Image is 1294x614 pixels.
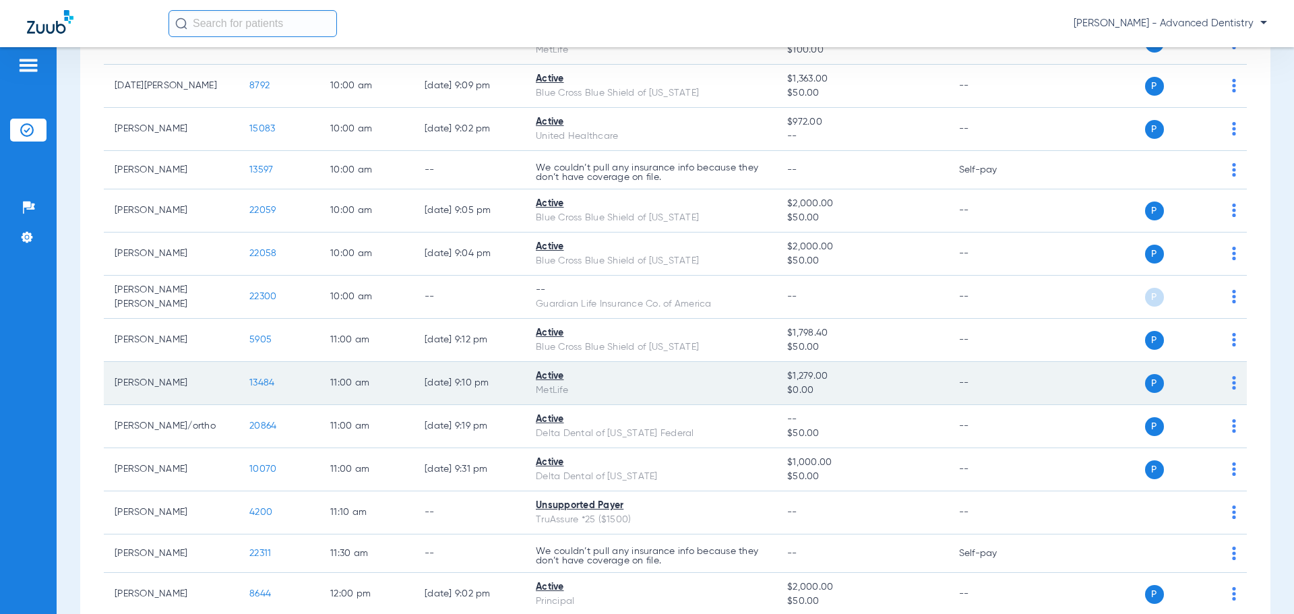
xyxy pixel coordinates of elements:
[414,362,525,405] td: [DATE] 9:10 PM
[104,319,239,362] td: [PERSON_NAME]
[1232,505,1236,519] img: group-dot-blue.svg
[319,405,414,448] td: 11:00 AM
[536,129,766,144] div: United Healthcare
[787,594,937,609] span: $50.00
[104,189,239,233] td: [PERSON_NAME]
[948,405,1039,448] td: --
[536,580,766,594] div: Active
[536,340,766,355] div: Blue Cross Blue Shield of [US_STATE]
[414,189,525,233] td: [DATE] 9:05 PM
[787,240,937,254] span: $2,000.00
[536,499,766,513] div: Unsupported Payer
[787,383,937,398] span: $0.00
[1232,419,1236,433] img: group-dot-blue.svg
[319,448,414,491] td: 11:00 AM
[104,491,239,534] td: [PERSON_NAME]
[1145,585,1164,604] span: P
[787,580,937,594] span: $2,000.00
[319,534,414,573] td: 11:30 AM
[1145,245,1164,264] span: P
[536,412,766,427] div: Active
[249,249,276,258] span: 22058
[536,513,766,527] div: TruAssure *25 ($1500)
[1145,288,1164,307] span: P
[948,534,1039,573] td: Self-pay
[1232,462,1236,476] img: group-dot-blue.svg
[536,43,766,57] div: MetLife
[319,151,414,189] td: 10:00 AM
[104,276,239,319] td: [PERSON_NAME] [PERSON_NAME]
[787,326,937,340] span: $1,798.40
[536,383,766,398] div: MetLife
[104,233,239,276] td: [PERSON_NAME]
[536,72,766,86] div: Active
[1232,163,1236,177] img: group-dot-blue.svg
[787,115,937,129] span: $972.00
[104,108,239,151] td: [PERSON_NAME]
[249,589,271,598] span: 8644
[948,276,1039,319] td: --
[104,362,239,405] td: [PERSON_NAME]
[536,197,766,211] div: Active
[414,405,525,448] td: [DATE] 9:19 PM
[319,233,414,276] td: 10:00 AM
[787,340,937,355] span: $50.00
[536,456,766,470] div: Active
[319,362,414,405] td: 11:00 AM
[414,319,525,362] td: [DATE] 9:12 PM
[1145,417,1164,436] span: P
[104,534,239,573] td: [PERSON_NAME]
[319,189,414,233] td: 10:00 AM
[948,151,1039,189] td: Self-pay
[536,297,766,311] div: Guardian Life Insurance Co. of America
[948,319,1039,362] td: --
[1232,247,1236,260] img: group-dot-blue.svg
[536,163,766,182] p: We couldn’t pull any insurance info because they don’t have coverage on file.
[414,491,525,534] td: --
[249,508,272,517] span: 4200
[1145,77,1164,96] span: P
[249,335,272,344] span: 5905
[249,292,276,301] span: 22300
[536,594,766,609] div: Principal
[787,369,937,383] span: $1,279.00
[787,43,937,57] span: $100.00
[948,233,1039,276] td: --
[414,151,525,189] td: --
[319,65,414,108] td: 10:00 AM
[787,254,937,268] span: $50.00
[787,292,797,301] span: --
[1232,333,1236,346] img: group-dot-blue.svg
[319,319,414,362] td: 11:00 AM
[787,165,797,175] span: --
[536,427,766,441] div: Delta Dental of [US_STATE] Federal
[1232,122,1236,135] img: group-dot-blue.svg
[175,18,187,30] img: Search Icon
[1145,374,1164,393] span: P
[1232,547,1236,560] img: group-dot-blue.svg
[249,206,276,215] span: 22059
[27,10,73,34] img: Zuub Logo
[1232,204,1236,217] img: group-dot-blue.svg
[104,151,239,189] td: [PERSON_NAME]
[787,549,797,558] span: --
[249,81,270,90] span: 8792
[536,470,766,484] div: Delta Dental of [US_STATE]
[948,65,1039,108] td: --
[787,211,937,225] span: $50.00
[249,124,275,133] span: 15083
[414,448,525,491] td: [DATE] 9:31 PM
[1074,17,1267,30] span: [PERSON_NAME] - Advanced Dentistry
[249,464,276,474] span: 10070
[104,65,239,108] td: [DATE][PERSON_NAME]
[948,362,1039,405] td: --
[168,10,337,37] input: Search for patients
[787,470,937,484] span: $50.00
[948,491,1039,534] td: --
[414,534,525,573] td: --
[536,240,766,254] div: Active
[1232,376,1236,390] img: group-dot-blue.svg
[787,456,937,470] span: $1,000.00
[787,72,937,86] span: $1,363.00
[1145,202,1164,220] span: P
